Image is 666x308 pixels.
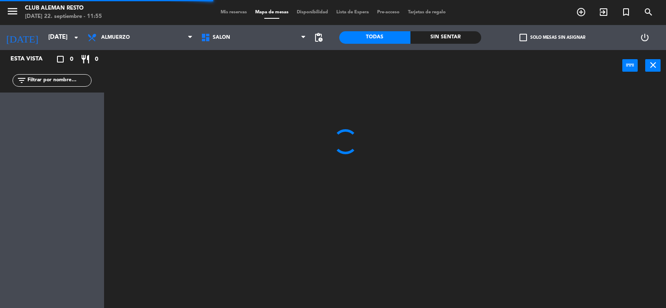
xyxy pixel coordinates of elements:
i: filter_list [17,75,27,85]
span: SALON [213,35,230,40]
div: Todas [339,31,410,44]
i: power_settings_new [640,33,650,43]
span: 0 [70,55,73,64]
button: menu [6,5,19,20]
i: power_input [625,60,635,70]
i: search [644,7,654,17]
div: Esta vista [4,54,60,64]
button: close [645,59,661,72]
button: power_input [622,59,638,72]
span: 0 [95,55,98,64]
span: Disponibilidad [293,10,332,15]
span: check_box_outline_blank [519,34,527,41]
span: Tarjetas de regalo [404,10,450,15]
i: crop_square [55,54,65,64]
i: arrow_drop_down [71,33,81,43]
i: menu [6,5,19,18]
i: restaurant [80,54,90,64]
span: Lista de Espera [332,10,373,15]
i: turned_in_not [621,7,631,17]
span: pending_actions [313,33,323,43]
span: Mapa de mesas [251,10,293,15]
span: Almuerzo [101,35,130,40]
label: Solo mesas sin asignar [519,34,585,41]
i: close [648,60,658,70]
i: add_circle_outline [576,7,586,17]
i: exit_to_app [599,7,609,17]
span: Pre-acceso [373,10,404,15]
input: Filtrar por nombre... [27,76,91,85]
span: Mis reservas [216,10,251,15]
div: Club aleman resto [25,4,102,13]
div: [DATE] 22. septiembre - 11:55 [25,13,102,21]
div: Sin sentar [410,31,482,44]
